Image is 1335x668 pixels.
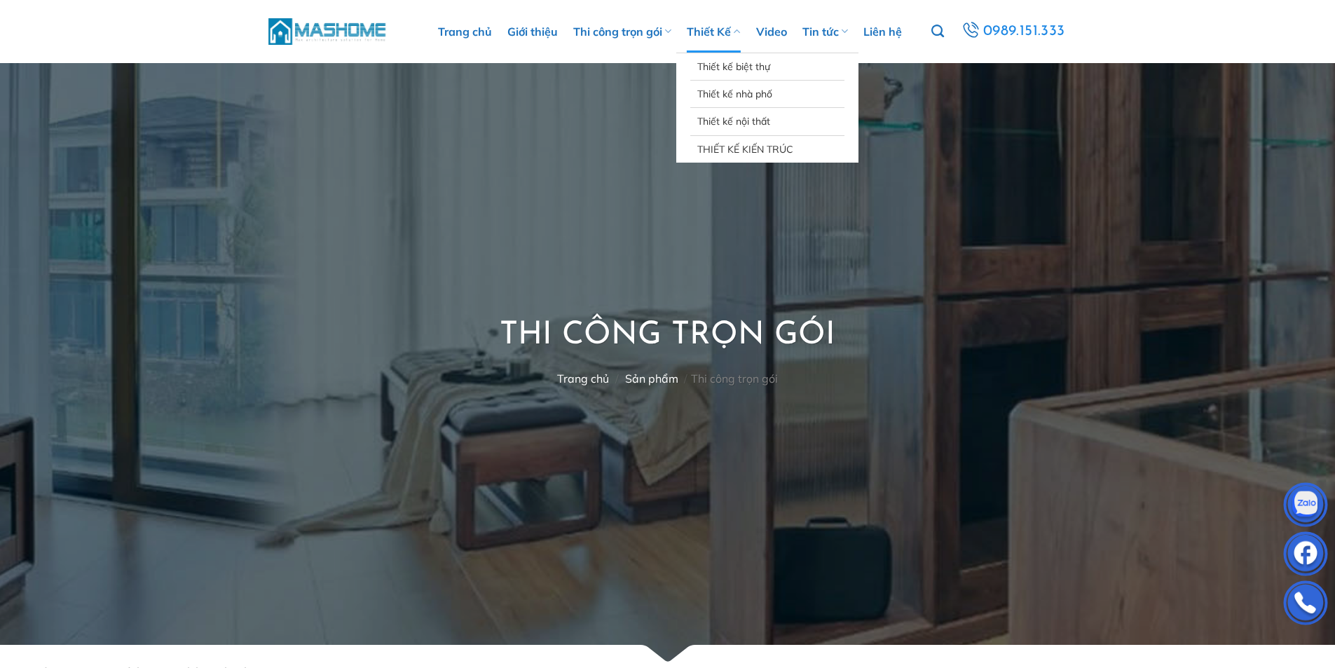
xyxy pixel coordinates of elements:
[500,315,835,357] h1: Thi công trọn gói
[863,11,902,53] a: Liên hệ
[959,19,1067,44] a: 0989.151.333
[438,11,492,53] a: Trang chủ
[697,136,837,163] a: THIẾT KẾ KIẾN TRÚC
[687,11,740,53] a: Thiết Kế
[1285,584,1327,626] img: Phone
[802,11,848,53] a: Tin tức
[697,108,837,135] a: Thiết kế nội thất
[507,11,558,53] a: Giới thiệu
[1285,535,1327,577] img: Facebook
[697,53,837,80] a: Thiết kế biệt thự
[1285,486,1327,528] img: Zalo
[983,20,1065,43] span: 0989.151.333
[573,11,671,53] a: Thi công trọn gói
[684,372,687,386] span: /
[931,17,944,46] a: Tìm kiếm
[756,11,787,53] a: Video
[615,372,619,386] span: /
[268,16,388,46] img: MasHome – Tổng Thầu Thiết Kế Và Xây Nhà Trọn Gói
[557,372,609,386] a: Trang chủ
[500,372,835,386] nav: Thi công trọn gói
[697,81,837,107] a: Thiết kế nhà phố
[625,372,678,386] a: Sản phẩm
